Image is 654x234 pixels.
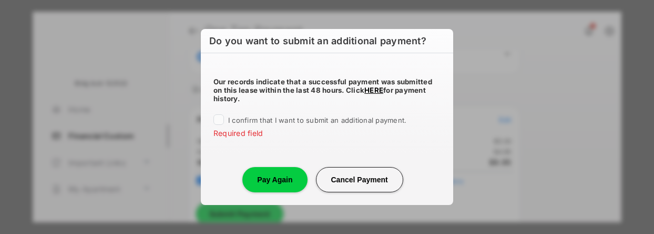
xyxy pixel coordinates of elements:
[316,167,403,192] button: Cancel Payment
[201,29,453,53] h6: Do you want to submit an additional payment?
[228,116,406,124] span: I confirm that I want to submit an additional payment.
[364,86,383,94] a: HERE
[213,77,441,103] h5: Our records indicate that a successful payment was submitted on this lease within the last 48 hou...
[242,167,307,192] button: Pay Again
[213,129,263,138] span: Required field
